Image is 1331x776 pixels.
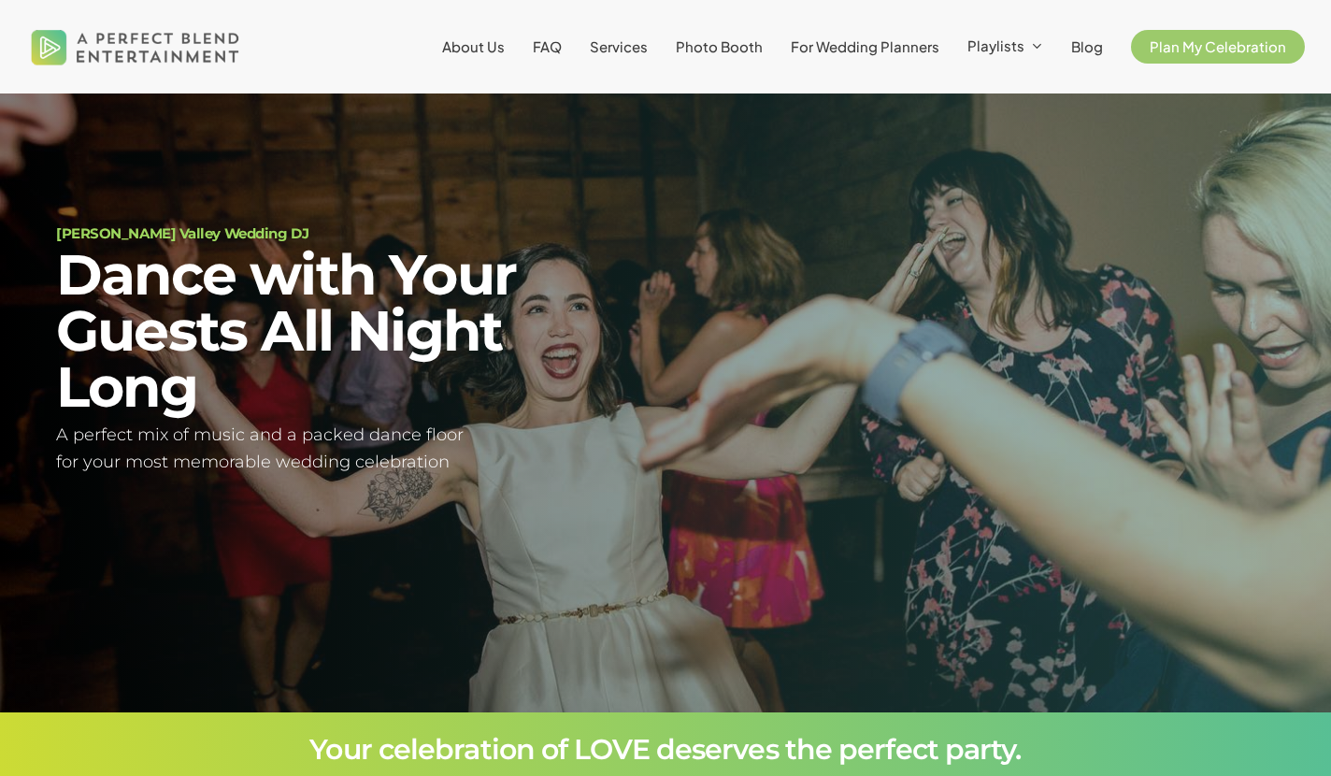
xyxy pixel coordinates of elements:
[1071,39,1103,54] a: Blog
[533,39,562,54] a: FAQ
[590,39,648,54] a: Services
[56,422,642,476] h5: A perfect mix of music and a packed dance floor for your most memorable wedding celebration
[442,39,505,54] a: About Us
[1071,37,1103,55] span: Blog
[56,736,1275,764] h3: Your celebration of LOVE deserves the perfect party.
[56,226,642,240] h1: [PERSON_NAME] Valley Wedding DJ
[967,36,1024,54] span: Playlists
[791,39,939,54] a: For Wedding Planners
[533,37,562,55] span: FAQ
[676,37,763,55] span: Photo Booth
[590,37,648,55] span: Services
[967,38,1043,55] a: Playlists
[1131,39,1305,54] a: Plan My Celebration
[442,37,505,55] span: About Us
[1150,37,1286,55] span: Plan My Celebration
[26,13,245,80] img: A Perfect Blend Entertainment
[791,37,939,55] span: For Wedding Planners
[56,247,642,415] h2: Dance with Your Guests All Night Long
[676,39,763,54] a: Photo Booth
